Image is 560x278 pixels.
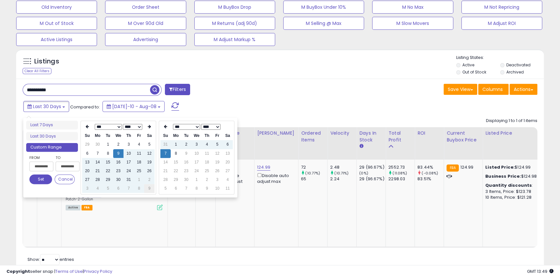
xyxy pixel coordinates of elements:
td: 5 [212,140,222,149]
th: Mo [171,131,181,140]
td: 28 [160,175,171,184]
h5: Listings [34,57,59,66]
th: Su [82,131,92,140]
td: 6 [171,184,181,193]
small: Days In Stock. [359,143,363,149]
td: 10 [124,149,134,158]
td: 30 [92,140,103,149]
td: 3 [124,140,134,149]
td: 20 [82,167,92,175]
p: Listing States: [456,55,544,61]
td: 24 [124,167,134,175]
div: $124.98 [485,173,539,179]
td: 11 [222,184,233,193]
button: M Adjust Markup % [194,33,275,46]
td: 4 [202,140,212,149]
small: (10.71%) [334,171,349,176]
th: Sa [144,131,155,140]
div: 2552.73 [388,164,415,170]
td: 23 [181,167,191,175]
div: ASIN: [66,164,163,209]
label: Archived [506,69,524,75]
th: Th [124,131,134,140]
button: M No Max [372,1,453,14]
td: 9 [113,149,124,158]
td: 27 [222,167,233,175]
div: $124.99 [485,164,539,170]
button: M Out of Stock [16,17,97,30]
td: 26 [212,167,222,175]
th: Su [160,131,171,140]
div: Days In Stock [359,130,383,143]
small: (11.08%) [393,171,407,176]
th: Fr [212,131,222,140]
div: 10 Items, Price: $121.28 [485,195,539,200]
td: 20 [222,158,233,167]
td: 9 [144,184,155,193]
div: Current Buybox Price [447,130,480,143]
td: 17 [191,158,202,167]
td: 3 [82,184,92,193]
small: FBA [447,164,458,172]
div: Clear All Filters [23,68,51,74]
a: Privacy Policy [84,268,112,274]
b: Listed Price: [485,164,515,170]
td: 24 [191,167,202,175]
td: 25 [202,167,212,175]
td: 9 [181,149,191,158]
button: [DATE]-10 - Aug-08 [102,101,165,112]
td: 3 [191,140,202,149]
div: [PERSON_NAME] [257,130,296,137]
span: Last 30 Days [33,103,61,110]
td: 1 [103,140,113,149]
td: 15 [103,158,113,167]
div: Listed Price [485,130,541,137]
th: Tu [103,131,113,140]
td: 18 [134,158,144,167]
strong: Copyright [6,268,30,274]
th: Fr [134,131,144,140]
label: From [29,154,52,161]
button: Filters [165,84,190,95]
td: 2 [202,175,212,184]
td: 15 [171,158,181,167]
td: 6 [82,149,92,158]
div: Min Price [218,130,252,137]
td: 23 [113,167,124,175]
label: Deactivated [506,62,531,68]
th: Sa [222,131,233,140]
td: 26 [144,167,155,175]
span: Show: entries [27,256,74,262]
td: 4 [134,140,144,149]
b: Business Price: [485,173,521,179]
div: 65 [301,176,327,182]
small: (10.77%) [305,171,320,176]
div: : [485,183,539,188]
label: Active [462,62,474,68]
td: 27 [82,175,92,184]
div: Velocity [330,130,354,137]
button: M BuyBox Under 10% [283,1,364,14]
b: Quantity discounts [485,182,532,188]
button: M Selling @ Max [283,17,364,30]
label: To [56,154,75,161]
small: (0%) [359,171,368,176]
th: We [113,131,124,140]
button: Last 30 Days [23,101,69,112]
td: 19 [212,158,222,167]
button: M Slow Movers [372,17,453,30]
td: 2 [144,175,155,184]
div: Ordered Items [301,130,325,143]
div: 72 [301,164,327,170]
td: 8 [191,184,202,193]
span: 124.99 [460,164,474,170]
div: seller snap | | [6,269,112,275]
td: 7 [181,184,191,193]
td: 30 [113,175,124,184]
td: 4 [222,175,233,184]
li: Last 30 Days [26,132,78,141]
small: (-0.08%) [422,171,438,176]
button: Columns [478,84,509,95]
td: 11 [202,149,212,158]
td: 17 [124,158,134,167]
